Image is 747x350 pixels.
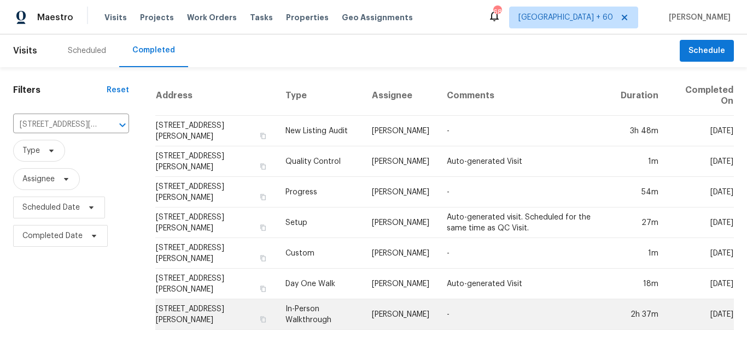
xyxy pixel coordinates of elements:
[258,284,268,294] button: Copy Address
[667,207,734,238] td: [DATE]
[258,223,268,233] button: Copy Address
[438,207,611,238] td: Auto-generated visit. Scheduled for the same time as QC Visit.
[667,299,734,330] td: [DATE]
[664,12,731,23] span: [PERSON_NAME]
[277,207,364,238] td: Setup
[250,14,273,21] span: Tasks
[37,12,73,23] span: Maestro
[22,230,83,241] span: Completed Date
[438,146,611,177] td: Auto-generated Visit
[277,299,364,330] td: In-Person Walkthrough
[438,299,611,330] td: -
[140,12,174,23] span: Projects
[155,116,276,146] td: [STREET_ADDRESS][PERSON_NAME]
[115,117,130,133] button: Open
[612,146,667,177] td: 1m
[13,39,37,63] span: Visits
[68,45,106,56] div: Scheduled
[13,85,107,96] h1: Filters
[363,116,438,146] td: [PERSON_NAME]
[612,207,667,238] td: 27m
[667,177,734,207] td: [DATE]
[277,146,364,177] td: Quality Control
[612,269,667,299] td: 18m
[107,85,129,96] div: Reset
[612,238,667,269] td: 1m
[277,238,364,269] td: Custom
[155,238,276,269] td: [STREET_ADDRESS][PERSON_NAME]
[155,269,276,299] td: [STREET_ADDRESS][PERSON_NAME]
[22,202,80,213] span: Scheduled Date
[258,192,268,202] button: Copy Address
[277,269,364,299] td: Day One Walk
[187,12,237,23] span: Work Orders
[667,269,734,299] td: [DATE]
[22,145,40,156] span: Type
[612,76,667,116] th: Duration
[258,162,268,171] button: Copy Address
[132,45,175,56] div: Completed
[363,299,438,330] td: [PERSON_NAME]
[363,269,438,299] td: [PERSON_NAME]
[104,12,127,23] span: Visits
[13,116,98,133] input: Search for an address...
[438,76,611,116] th: Comments
[277,177,364,207] td: Progress
[363,146,438,177] td: [PERSON_NAME]
[277,76,364,116] th: Type
[342,12,413,23] span: Geo Assignments
[612,299,667,330] td: 2h 37m
[363,238,438,269] td: [PERSON_NAME]
[518,12,613,23] span: [GEOGRAPHIC_DATA] + 60
[258,131,268,141] button: Copy Address
[363,207,438,238] td: [PERSON_NAME]
[667,146,734,177] td: [DATE]
[258,315,268,324] button: Copy Address
[438,116,611,146] td: -
[155,76,276,116] th: Address
[155,299,276,330] td: [STREET_ADDRESS][PERSON_NAME]
[155,207,276,238] td: [STREET_ADDRESS][PERSON_NAME]
[363,177,438,207] td: [PERSON_NAME]
[155,177,276,207] td: [STREET_ADDRESS][PERSON_NAME]
[363,76,438,116] th: Assignee
[438,177,611,207] td: -
[688,44,725,58] span: Schedule
[286,12,329,23] span: Properties
[667,76,734,116] th: Completed On
[277,116,364,146] td: New Listing Audit
[438,269,611,299] td: Auto-generated Visit
[667,116,734,146] td: [DATE]
[493,7,501,17] div: 684
[612,177,667,207] td: 54m
[438,238,611,269] td: -
[155,146,276,177] td: [STREET_ADDRESS][PERSON_NAME]
[680,40,734,62] button: Schedule
[667,238,734,269] td: [DATE]
[612,116,667,146] td: 3h 48m
[258,253,268,263] button: Copy Address
[22,174,55,185] span: Assignee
